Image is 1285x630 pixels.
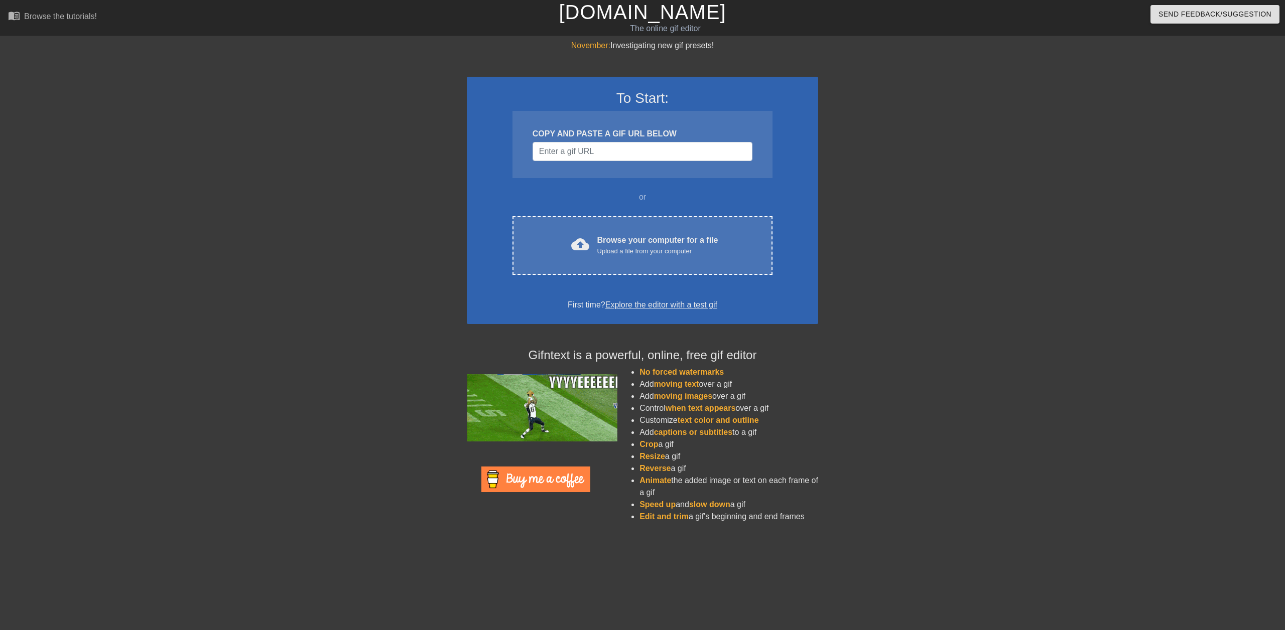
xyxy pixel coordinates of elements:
[654,428,732,436] span: captions or subtitles
[678,416,759,424] span: text color and outline
[597,246,718,256] div: Upload a file from your computer
[639,378,818,390] li: Add over a gif
[481,466,590,492] img: Buy Me A Coffee
[533,142,752,161] input: Username
[1159,8,1271,21] span: Send Feedback/Suggestion
[639,475,818,499] li: the added image or text on each frame of a gif
[467,374,617,441] img: football_small.gif
[639,368,724,376] span: No forced watermarks
[639,426,818,438] li: Add to a gif
[597,234,718,256] div: Browse your computer for a file
[639,464,671,473] span: Reverse
[639,499,818,511] li: and a gif
[493,191,792,203] div: or
[571,41,610,50] span: November:
[639,452,665,460] span: Resize
[24,12,97,21] div: Browse the tutorials!
[8,10,20,22] span: menu_book
[433,23,897,35] div: The online gif editor
[654,392,712,400] span: moving images
[639,462,818,475] li: a gif
[467,348,818,363] h4: Gifntext is a powerful, online, free gif editor
[639,476,671,485] span: Animate
[654,380,699,388] span: moving text
[639,438,818,450] li: a gif
[639,511,818,523] li: a gif's beginning and end frames
[467,40,818,52] div: Investigating new gif presets!
[605,300,717,309] a: Explore the editor with a test gif
[480,90,805,107] h3: To Start:
[639,440,658,448] span: Crop
[639,500,676,509] span: Speed up
[689,500,730,509] span: slow down
[639,390,818,402] li: Add over a gif
[666,404,736,412] span: when text appears
[639,512,689,521] span: Edit and trim
[1150,5,1279,24] button: Send Feedback/Suggestion
[533,128,752,140] div: COPY AND PASTE A GIF URL BELOW
[8,10,97,25] a: Browse the tutorials!
[639,402,818,414] li: Control over a gif
[571,235,589,253] span: cloud_upload
[639,450,818,462] li: a gif
[480,299,805,311] div: First time?
[639,414,818,426] li: Customize
[559,1,726,23] a: [DOMAIN_NAME]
